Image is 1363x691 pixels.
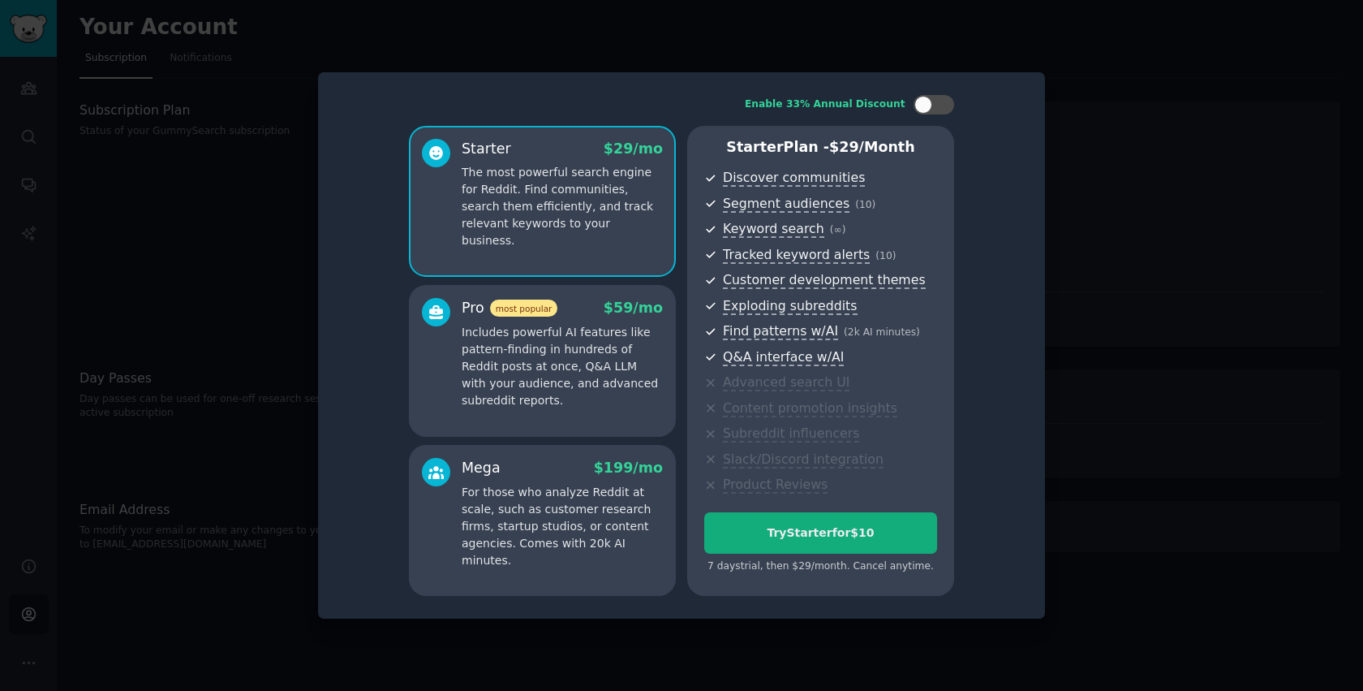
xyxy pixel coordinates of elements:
[490,300,558,317] span: most popular
[745,97,905,112] div: Enable 33% Annual Discount
[723,400,897,417] span: Content promotion insights
[829,139,915,155] span: $ 29 /month
[462,164,663,249] p: The most powerful search engine for Reddit. Find communities, search them efficiently, and track ...
[704,512,937,554] button: TryStarterfor$10
[462,484,663,569] p: For those who analyze Reddit at scale, such as customer research firms, startup studios, or conte...
[723,247,870,264] span: Tracked keyword alerts
[723,425,859,443] span: Subreddit influencers
[462,324,663,409] p: Includes powerful AI features like pattern-finding in hundreds of Reddit posts at once, Q&A LLM w...
[462,298,557,318] div: Pro
[723,196,849,213] span: Segment audiences
[723,221,824,238] span: Keyword search
[704,559,937,574] div: 7 days trial, then $ 29 /month . Cancel anytime.
[604,140,663,157] span: $ 29 /mo
[705,525,936,542] div: Try Starter for $10
[723,349,844,366] span: Q&A interface w/AI
[723,170,865,187] span: Discover communities
[723,298,857,315] span: Exploding subreddits
[875,250,896,261] span: ( 10 )
[844,326,920,338] span: ( 2k AI minutes )
[594,460,663,476] span: $ 199 /mo
[723,477,828,494] span: Product Reviews
[462,139,511,159] div: Starter
[723,272,926,289] span: Customer development themes
[604,300,663,316] span: $ 59 /mo
[704,137,937,158] p: Starter Plan -
[723,374,849,391] span: Advanced search UI
[462,458,501,478] div: Mega
[723,451,884,469] span: Slack/Discord integration
[830,224,846,235] span: ( ∞ )
[723,323,838,340] span: Find patterns w/AI
[855,199,875,210] span: ( 10 )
